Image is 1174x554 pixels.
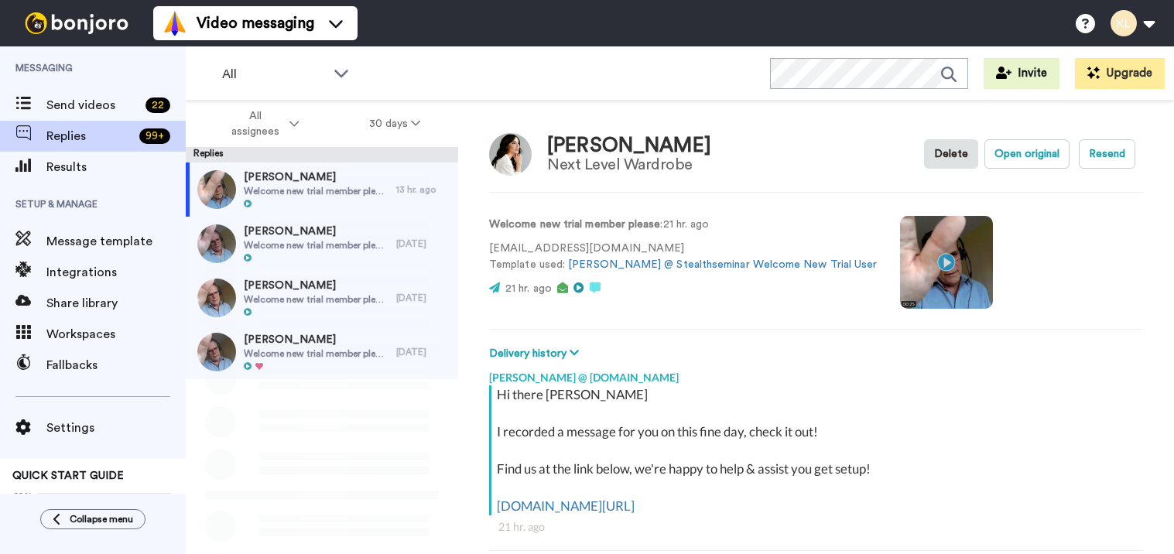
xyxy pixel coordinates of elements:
[186,271,458,325] a: [PERSON_NAME]Welcome new trial member please[DATE]
[396,292,450,304] div: [DATE]
[984,139,1070,169] button: Open original
[224,108,286,139] span: All assignees
[244,239,388,251] span: Welcome new trial member please
[46,96,139,115] span: Send videos
[197,224,236,263] img: 27b09cec-1e23-4b3d-ba46-8f5b4bca4e78-thumb.jpg
[46,294,186,313] span: Share library
[186,217,458,271] a: [PERSON_NAME]Welcome new trial member please[DATE]
[139,128,170,144] div: 99 +
[189,102,334,145] button: All assignees
[186,147,458,162] div: Replies
[46,263,186,282] span: Integrations
[19,12,135,34] img: bj-logo-header-white.svg
[334,110,456,138] button: 30 days
[70,513,133,525] span: Collapse menu
[163,11,187,36] img: vm-color.svg
[222,65,326,84] span: All
[505,283,552,294] span: 21 hr. ago
[197,279,236,317] img: 795ee0c0-f541-42c7-831e-1ba537122135-thumb.jpg
[1075,58,1165,89] button: Upgrade
[197,333,236,371] img: 5ff449c9-1411-4b59-a7d6-a4a9c65b3929-thumb.jpg
[396,183,450,196] div: 13 hr. ago
[489,217,877,233] p: : 21 hr. ago
[40,509,145,529] button: Collapse menu
[489,241,877,273] p: [EMAIL_ADDRESS][DOMAIN_NAME] Template used:
[46,325,186,344] span: Workspaces
[46,127,133,145] span: Replies
[186,325,458,379] a: [PERSON_NAME]Welcome new trial member please[DATE]
[489,219,660,230] strong: Welcome new trial member please
[244,185,388,197] span: Welcome new trial member please
[984,58,1059,89] button: Invite
[497,498,635,514] a: [DOMAIN_NAME][URL]
[498,519,1134,535] div: 21 hr. ago
[489,362,1143,385] div: [PERSON_NAME] @ [DOMAIN_NAME]
[244,169,388,185] span: [PERSON_NAME]
[396,346,450,358] div: [DATE]
[497,385,1139,515] div: Hi there [PERSON_NAME] I recorded a message for you on this fine day, check it out! Find us at th...
[12,470,124,481] span: QUICK START GUIDE
[1079,139,1135,169] button: Resend
[547,156,711,173] div: Next Level Wardrobe
[568,259,877,270] a: [PERSON_NAME] @ Stealthseminar Welcome New Trial User
[924,139,978,169] button: Delete
[46,232,186,251] span: Message template
[547,135,711,157] div: [PERSON_NAME]
[244,293,388,306] span: Welcome new trial member please
[145,97,170,113] div: 22
[46,419,186,437] span: Settings
[489,345,584,362] button: Delivery history
[197,170,236,209] img: e22fe990-cef8-4741-b0a9-2aafa5407557-thumb.jpg
[244,347,388,360] span: Welcome new trial member please
[489,133,532,176] img: Image of Cassandra Sethi
[244,278,388,293] span: [PERSON_NAME]
[46,356,186,374] span: Fallbacks
[396,238,450,250] div: [DATE]
[244,224,388,239] span: [PERSON_NAME]
[186,162,458,217] a: [PERSON_NAME]Welcome new trial member please13 hr. ago
[244,332,388,347] span: [PERSON_NAME]
[12,490,33,502] span: 60%
[197,12,314,34] span: Video messaging
[46,158,186,176] span: Results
